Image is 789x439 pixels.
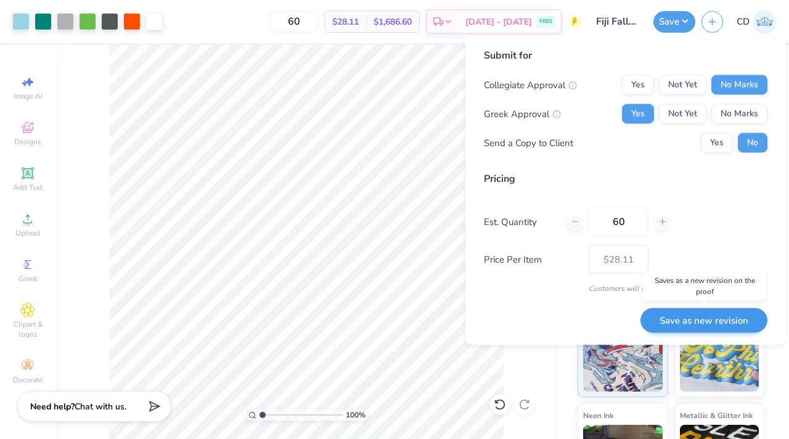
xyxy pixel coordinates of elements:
[484,215,557,229] label: Est. Quantity
[332,15,359,28] span: $28.11
[711,104,767,124] button: No Marks
[484,107,561,121] div: Greek Approval
[680,409,753,422] span: Metallic & Glitter Ink
[346,409,366,421] span: 100 %
[701,133,733,153] button: Yes
[15,228,40,238] span: Upload
[484,171,767,186] div: Pricing
[14,137,41,147] span: Designs
[13,375,43,385] span: Decorate
[583,409,613,422] span: Neon Ink
[738,133,767,153] button: No
[622,75,654,95] button: Yes
[737,10,777,34] a: CD
[484,48,767,63] div: Submit for
[643,272,766,300] div: Saves as a new revision on the proof
[659,75,706,95] button: Not Yet
[6,319,49,339] span: Clipart & logos
[583,330,663,392] img: Standard
[484,283,767,294] div: Customers will see this price on HQ.
[711,75,767,95] button: No Marks
[659,104,706,124] button: Not Yet
[270,10,318,33] input: – –
[18,274,38,284] span: Greek
[640,308,767,333] button: Save as new revision
[484,252,579,266] label: Price Per Item
[30,401,75,412] strong: Need help?
[737,15,750,29] span: CD
[75,401,126,412] span: Chat with us.
[680,330,759,392] img: Puff Ink
[589,208,648,236] input: – –
[484,78,577,92] div: Collegiate Approval
[653,11,695,33] button: Save
[622,104,654,124] button: Yes
[13,183,43,192] span: Add Text
[587,9,647,34] input: Untitled Design
[14,91,43,101] span: Image AI
[374,15,412,28] span: $1,686.60
[539,17,552,26] span: FREE
[484,136,573,150] div: Send a Copy to Client
[465,15,532,28] span: [DATE] - [DATE]
[753,10,777,34] img: Colby Duncan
